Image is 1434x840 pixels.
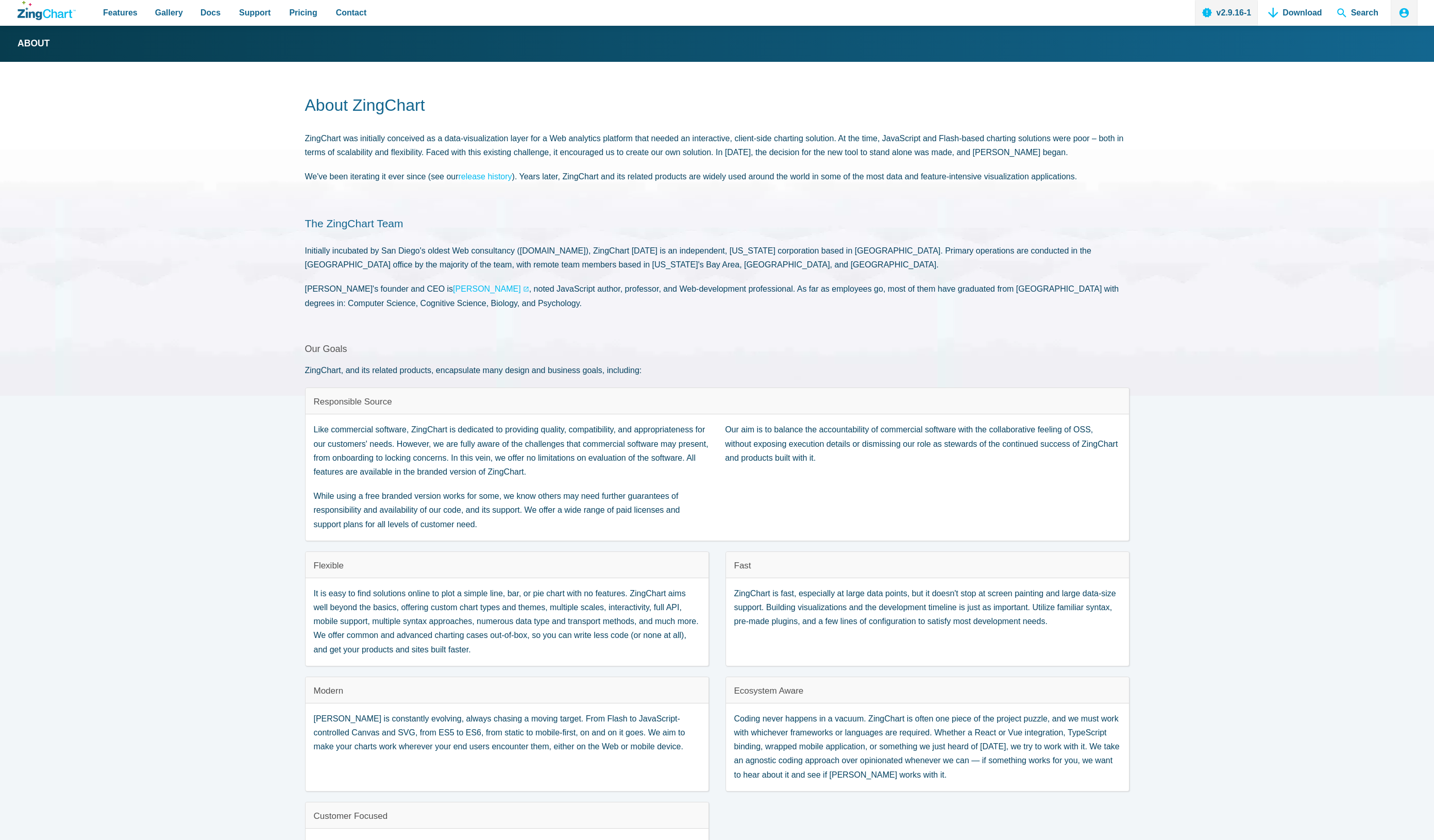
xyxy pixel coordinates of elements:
h4: Customer Focused [314,811,700,822]
h4: Ecosystem Aware [734,685,1121,697]
a: ZingChart Logo. Click to return to the homepage [18,1,76,20]
p: Like commercial software, ZingChart is dedicated to providing quality, compatibility, and appropr... [314,423,709,479]
p: It is easy to find solutions online to plot a simple line, bar, or pie chart with no features. Zi... [314,586,700,657]
span: Pricing [289,6,317,20]
h4: Modern [314,685,700,697]
h4: Responsible Source [314,396,1121,408]
strong: About [18,39,50,48]
p: [PERSON_NAME] is constantly evolving, always chasing a moving target. From Flash to JavaScript-co... [314,712,700,754]
p: Coding never happens in a vacuum. ZingChart is often one piece of the project puzzle, and we must... [734,712,1121,782]
span: Features [103,6,138,20]
h3: Our Goals [305,343,1129,355]
p: [PERSON_NAME]'s founder and CEO is , noted JavaScript author, professor, and Web-development prof... [305,282,1129,310]
a: [PERSON_NAME] [453,282,529,296]
h4: Fast [734,560,1121,572]
p: Our aim is to balance the accountability of commercial software with the collaborative feeling of... [725,423,1120,465]
p: ZingChart is fast, especially at large data points, but it doesn't stop at screen painting and la... [734,586,1121,629]
p: We've been iterating it ever since (see our ). Years later, ZingChart and its related products ar... [305,170,1129,183]
span: Support [239,6,271,20]
p: Initially incubated by San Diego's oldest Web consultancy ([DOMAIN_NAME]), ZingChart [DATE] is an... [305,244,1129,272]
span: Gallery [155,6,183,20]
h1: About ZingChart [305,95,1129,118]
p: ZingChart, and its related products, encapsulate many design and business goals, including: [305,363,1129,377]
h4: Flexible [314,560,700,572]
h2: The ZingChart Team [305,216,1129,230]
span: Docs [200,6,221,20]
span: Contact [336,6,367,20]
p: ZingChart was initially conceived as a data-visualization layer for a Web analytics platform that... [305,131,1129,159]
p: While using a free branded version works for some, we know others may need further guarantees of ... [314,489,709,531]
a: release history [459,172,512,181]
